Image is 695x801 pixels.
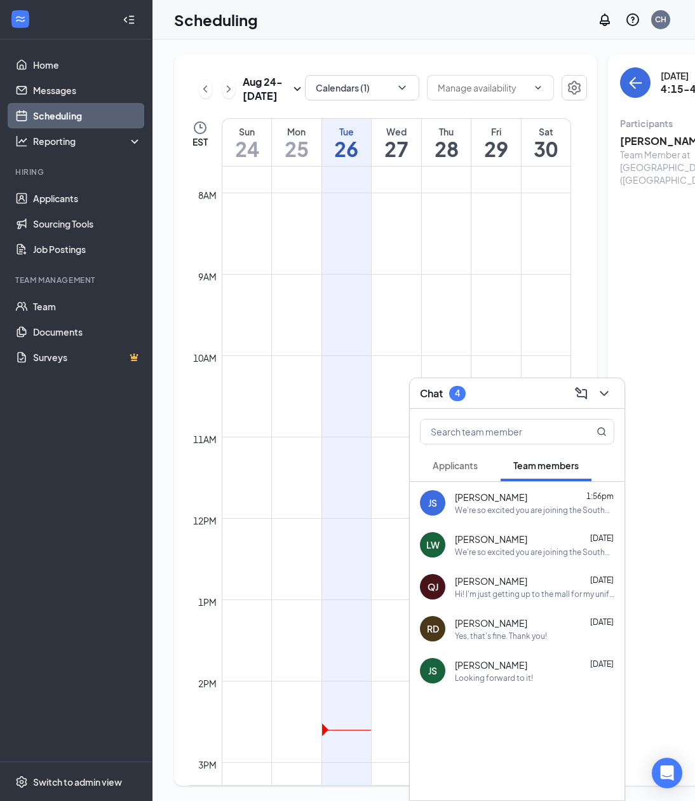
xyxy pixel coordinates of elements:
[455,388,460,399] div: 4
[533,83,543,93] svg: ChevronDown
[455,659,527,671] span: [PERSON_NAME]
[372,119,421,166] a: August 27, 2025
[590,533,614,543] span: [DATE]
[196,188,219,202] div: 8am
[33,345,142,370] a: SurveysCrown
[428,496,437,509] div: JS
[455,673,533,683] div: Looking forward to it!
[196,676,219,690] div: 2pm
[455,505,614,516] div: We're so excited you are joining the Southpark ([GEOGRAPHIC_DATA]) [DEMOGRAPHIC_DATA]-fil-Ateam !...
[597,386,612,401] svg: ChevronDown
[305,75,419,100] button: Calendars (1)ChevronDown
[33,776,122,788] div: Switch to admin view
[652,758,682,788] div: Open Intercom Messenger
[222,79,236,99] button: ChevronRight
[290,81,305,97] svg: SmallChevronDown
[196,270,219,284] div: 9am
[427,622,439,635] div: RD
[174,9,258,31] h1: Scheduling
[422,119,471,166] a: August 28, 2025
[562,75,587,100] button: Settings
[15,776,28,788] svg: Settings
[243,75,290,103] h3: Aug 24 - [DATE]
[655,14,666,25] div: CH
[199,79,212,99] button: ChevronLeft
[455,533,527,545] span: [PERSON_NAME]
[628,75,643,90] svg: ArrowLeft
[222,119,271,166] a: August 24, 2025
[522,119,570,166] a: August 30, 2025
[428,664,437,677] div: JS
[438,81,528,95] input: Manage availability
[597,427,607,437] svg: MagnifyingGlass
[372,138,421,160] h1: 27
[562,75,587,103] a: Settings
[625,12,640,27] svg: QuestionInfo
[15,275,139,285] div: Team Management
[422,125,471,138] div: Thu
[322,125,372,138] div: Tue
[33,103,142,128] a: Scheduling
[33,52,142,78] a: Home
[522,138,570,160] h1: 30
[426,538,440,551] div: LW
[322,119,372,166] a: August 26, 2025
[567,80,582,95] svg: Settings
[590,659,614,669] span: [DATE]
[428,580,438,593] div: QJ
[513,460,579,471] span: Team members
[396,81,408,94] svg: ChevronDown
[222,125,271,138] div: Sun
[33,135,142,147] div: Reporting
[199,81,212,97] svg: ChevronLeft
[192,120,208,135] svg: Clock
[590,575,614,585] span: [DATE]
[420,387,443,400] h3: Chat
[620,67,651,98] button: back-button
[33,236,142,262] a: Job Postings
[597,12,612,27] svg: Notifications
[272,119,321,166] a: August 25, 2025
[455,491,527,503] span: [PERSON_NAME]
[33,294,142,319] a: Team
[455,589,614,599] div: Hi! I'm just getting up to the mall for my uniform it seems to be close? Should I come back [DATE...
[15,167,139,177] div: Hiring
[522,125,570,138] div: Sat
[196,758,219,772] div: 3pm
[15,135,28,147] svg: Analysis
[422,138,471,160] h1: 28
[471,125,521,138] div: Fri
[455,547,614,558] div: We're so excited you are joining the Southpark ([GEOGRAPHIC_DATA]) [DEMOGRAPHIC_DATA]-fil-Ateam !...
[192,135,208,148] span: EST
[191,514,219,528] div: 12pm
[455,575,527,587] span: [PERSON_NAME]
[191,351,219,365] div: 10am
[196,595,219,609] div: 1pm
[272,138,321,160] h1: 25
[372,125,421,138] div: Wed
[571,383,591,404] button: ComposeMessage
[14,13,27,25] svg: WorkstreamLogo
[433,460,478,471] span: Applicants
[33,211,142,236] a: Sourcing Tools
[594,383,614,404] button: ChevronDown
[421,420,571,444] input: Search team member
[455,631,547,641] div: Yes, that's fine. Thank you!
[33,78,142,103] a: Messages
[33,319,142,345] a: Documents
[322,138,372,160] h1: 26
[123,13,135,26] svg: Collapse
[191,432,219,446] div: 11am
[222,138,271,160] h1: 24
[272,125,321,138] div: Mon
[222,81,235,97] svg: ChevronRight
[33,186,142,211] a: Applicants
[586,491,614,501] span: 1:56pm
[590,617,614,627] span: [DATE]
[471,119,521,166] a: August 29, 2025
[471,138,521,160] h1: 29
[574,386,589,401] svg: ComposeMessage
[455,617,527,629] span: [PERSON_NAME]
